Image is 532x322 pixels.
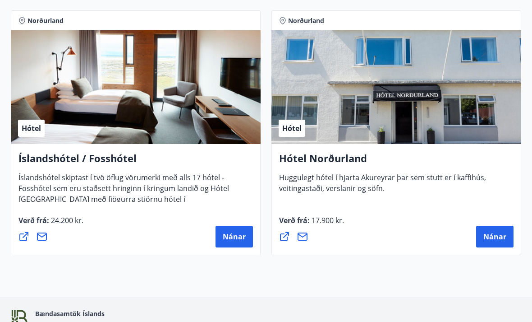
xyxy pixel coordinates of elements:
[28,16,64,25] span: Norðurland
[282,123,302,133] span: Hótel
[35,309,105,318] span: Bændasamtök Íslands
[18,215,83,233] span: Verð frá :
[483,232,506,242] span: Nánar
[216,226,253,247] button: Nánar
[18,151,253,172] h4: Íslandshótel / Fosshótel
[476,226,514,247] button: Nánar
[49,215,83,225] span: 24.200 kr.
[18,173,229,222] span: Íslandshótel skiptast í tvö öflug vörumerki með alls 17 hótel - Fosshótel sem eru staðsett hringi...
[279,151,514,172] h4: Hótel Norðurland
[310,215,344,225] span: 17.900 kr.
[279,215,344,233] span: Verð frá :
[223,232,246,242] span: Nánar
[22,123,41,133] span: Hótel
[288,16,324,25] span: Norðurland
[279,173,486,201] span: Huggulegt hótel í hjarta Akureyrar þar sem stutt er í kaffihús, veitingastaði, verslanir og söfn.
